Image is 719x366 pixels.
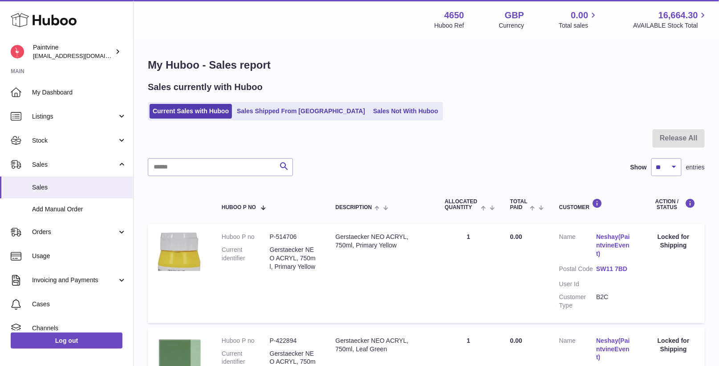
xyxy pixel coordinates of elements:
div: Huboo Ref [435,21,464,30]
dt: Customer Type [559,293,596,310]
div: Currency [499,21,524,30]
span: 16,664.30 [658,9,698,21]
span: Huboo P no [222,205,256,210]
strong: GBP [505,9,524,21]
td: 1 [436,224,501,323]
dt: User Id [559,280,596,288]
div: Gerstaecker NEO ACRYL, 750ml, Leaf Green [336,337,427,354]
a: 0.00 Total sales [559,9,598,30]
dt: Current identifier [222,246,270,271]
dd: Gerstaecker NEO ACRYL, 750ml, Primary Yellow [270,246,318,271]
span: My Dashboard [32,88,126,97]
span: Channels [32,324,126,333]
dd: B2C [596,293,633,310]
dd: P-422894 [270,337,318,345]
a: Neshay(PaintvineEvent) [596,337,633,362]
span: Sales [32,183,126,192]
a: Sales Shipped From [GEOGRAPHIC_DATA] [234,104,368,119]
span: Sales [32,160,117,169]
span: entries [686,163,705,172]
a: SW11 7BD [596,265,633,273]
span: [EMAIL_ADDRESS][DOMAIN_NAME] [33,52,131,59]
strong: 4650 [444,9,464,21]
dt: Name [559,233,596,260]
div: Locked for Shipping [651,233,696,250]
span: 0.00 [510,337,522,344]
span: Description [336,205,372,210]
span: Stock [32,136,117,145]
a: Current Sales with Huboo [150,104,232,119]
span: Add Manual Order [32,205,126,214]
img: 1664823044.png [157,233,201,271]
a: Sales Not With Huboo [370,104,441,119]
span: Orders [32,228,117,236]
a: Neshay(PaintvineEvent) [596,233,633,258]
span: Total sales [559,21,598,30]
span: Cases [32,300,126,308]
span: AVAILABLE Stock Total [633,21,708,30]
dt: Name [559,337,596,364]
h2: Sales currently with Huboo [148,81,263,93]
span: 0.00 [510,233,522,240]
dt: Huboo P no [222,233,270,241]
img: euan@paintvine.co.uk [11,45,24,58]
label: Show [630,163,647,172]
div: Customer [559,198,634,210]
a: 16,664.30 AVAILABLE Stock Total [633,9,708,30]
h1: My Huboo - Sales report [148,58,705,72]
span: Invoicing and Payments [32,276,117,284]
dt: Postal Code [559,265,596,276]
div: Paintvine [33,43,113,60]
span: 0.00 [571,9,589,21]
a: Log out [11,333,122,349]
div: Gerstaecker NEO ACRYL, 750ml, Primary Yellow [336,233,427,250]
dd: P-514706 [270,233,318,241]
div: Action / Status [651,198,696,210]
span: Listings [32,112,117,121]
span: Total paid [510,199,528,210]
span: ALLOCATED Quantity [445,199,478,210]
div: Locked for Shipping [651,337,696,354]
span: Usage [32,252,126,260]
dt: Huboo P no [222,337,270,345]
